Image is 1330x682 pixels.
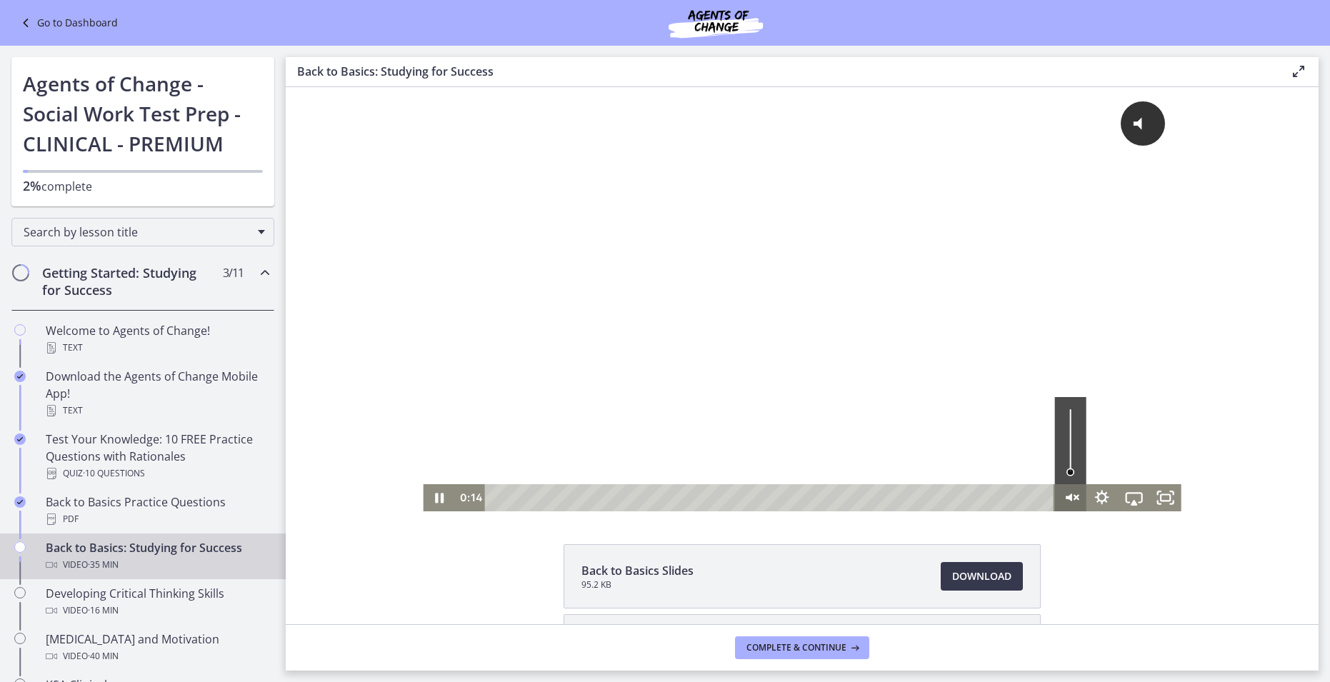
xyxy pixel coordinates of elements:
img: Agents of Change [630,6,801,40]
button: Complete & continue [735,636,869,659]
p: complete [23,177,263,195]
div: Welcome to Agents of Change! [46,322,269,356]
div: Volume [769,312,801,399]
h3: Back to Basics: Studying for Success [297,63,1267,80]
span: Back to Basics Slides [581,562,694,579]
button: Fullscreen [864,399,895,426]
div: Back to Basics: Studying for Success [46,539,269,573]
span: 95.2 KB [581,579,694,591]
iframe: Video Lesson [286,85,1319,511]
h2: Getting Started: Studying for Success [42,264,216,299]
span: · 16 min [88,602,119,619]
span: 3 / 11 [223,264,244,281]
i: Completed [14,496,26,508]
div: Back to Basics Practice Questions [46,493,269,528]
div: Download the Agents of Change Mobile App! [46,368,269,419]
div: Video [46,556,269,573]
button: Unmute [769,399,801,426]
div: [MEDICAL_DATA] and Motivation [46,631,269,665]
a: Download [941,562,1023,591]
div: Text [46,339,269,356]
div: Quiz [46,465,269,482]
a: Go to Dashboard [17,14,118,31]
button: Show settings menu [801,399,832,426]
div: Search by lesson title [11,218,274,246]
span: Download [952,568,1011,585]
div: Developing Critical Thinking Skills [46,585,269,619]
span: Complete & continue [746,642,846,653]
i: Completed [14,371,26,382]
i: Completed [14,433,26,445]
div: Test Your Knowledge: 10 FREE Practice Questions with Rationales [46,431,269,482]
span: · 40 min [88,648,119,665]
h1: Agents of Change - Social Work Test Prep - CLINICAL - PREMIUM [23,69,263,159]
div: Text [46,402,269,419]
div: PDF [46,511,269,528]
span: · 35 min [88,556,119,573]
button: Airplay [832,399,864,426]
div: Video [46,648,269,665]
span: 2% [23,177,41,194]
div: Video [46,602,269,619]
span: Search by lesson title [24,224,251,240]
span: · 10 Questions [83,465,145,482]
